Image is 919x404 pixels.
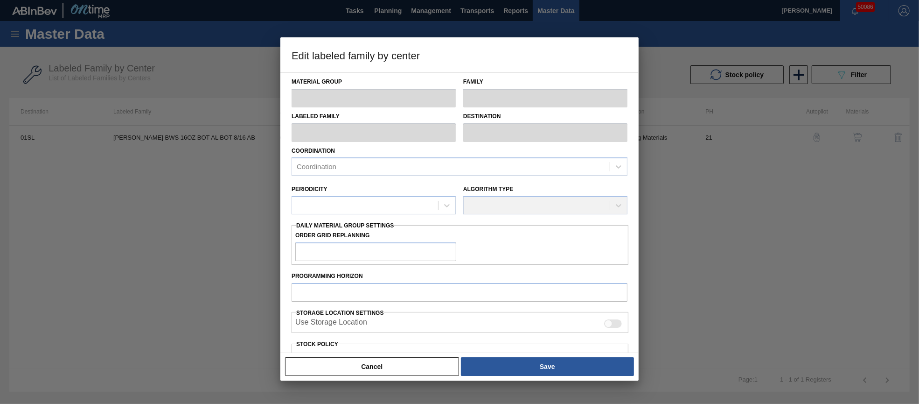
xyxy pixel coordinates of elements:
[292,110,456,123] label: Labeled Family
[463,110,627,123] label: Destination
[463,75,627,89] label: Family
[295,229,456,242] label: Order Grid Replanning
[461,357,634,376] button: Save
[463,186,513,192] label: Algorithm Type
[292,75,456,89] label: Material Group
[296,310,384,316] span: Storage Location Settings
[296,341,338,347] label: Stock Policy
[296,222,394,229] span: Daily Material Group Settings
[297,163,336,171] div: Coordination
[292,148,335,154] label: Coordination
[292,269,627,283] label: Programming Horizon
[280,37,639,73] h3: Edit labeled family by center
[292,186,327,192] label: Periodicity
[285,357,459,376] button: Cancel
[295,318,367,329] label: When enabled, the system will display stocks from different storage locations.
